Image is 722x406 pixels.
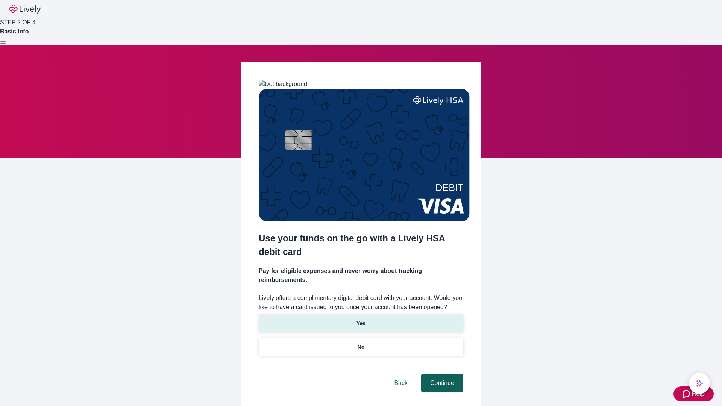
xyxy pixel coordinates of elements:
button: Back [385,374,417,392]
button: Continue [421,374,463,392]
button: Yes [259,315,463,332]
img: Lively [9,5,41,14]
span: Help [692,389,705,398]
img: Debit card [259,89,470,221]
h4: Pay for eligible expenses and never worry about tracking reimbursements. [259,267,463,285]
button: Zendesk support iconHelp [673,386,714,401]
p: No [358,343,365,351]
img: Dot background [259,80,307,89]
h2: Use your funds on the go with a Lively HSA debit card [259,232,463,259]
p: Yes [356,320,366,327]
svg: Zendesk support icon [683,389,692,398]
label: Lively offers a complimentary digital debit card with your account. Would you like to have a card... [259,294,463,312]
button: No [259,338,463,356]
svg: Lively AI Assistant [696,380,703,387]
button: chat [689,373,710,394]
